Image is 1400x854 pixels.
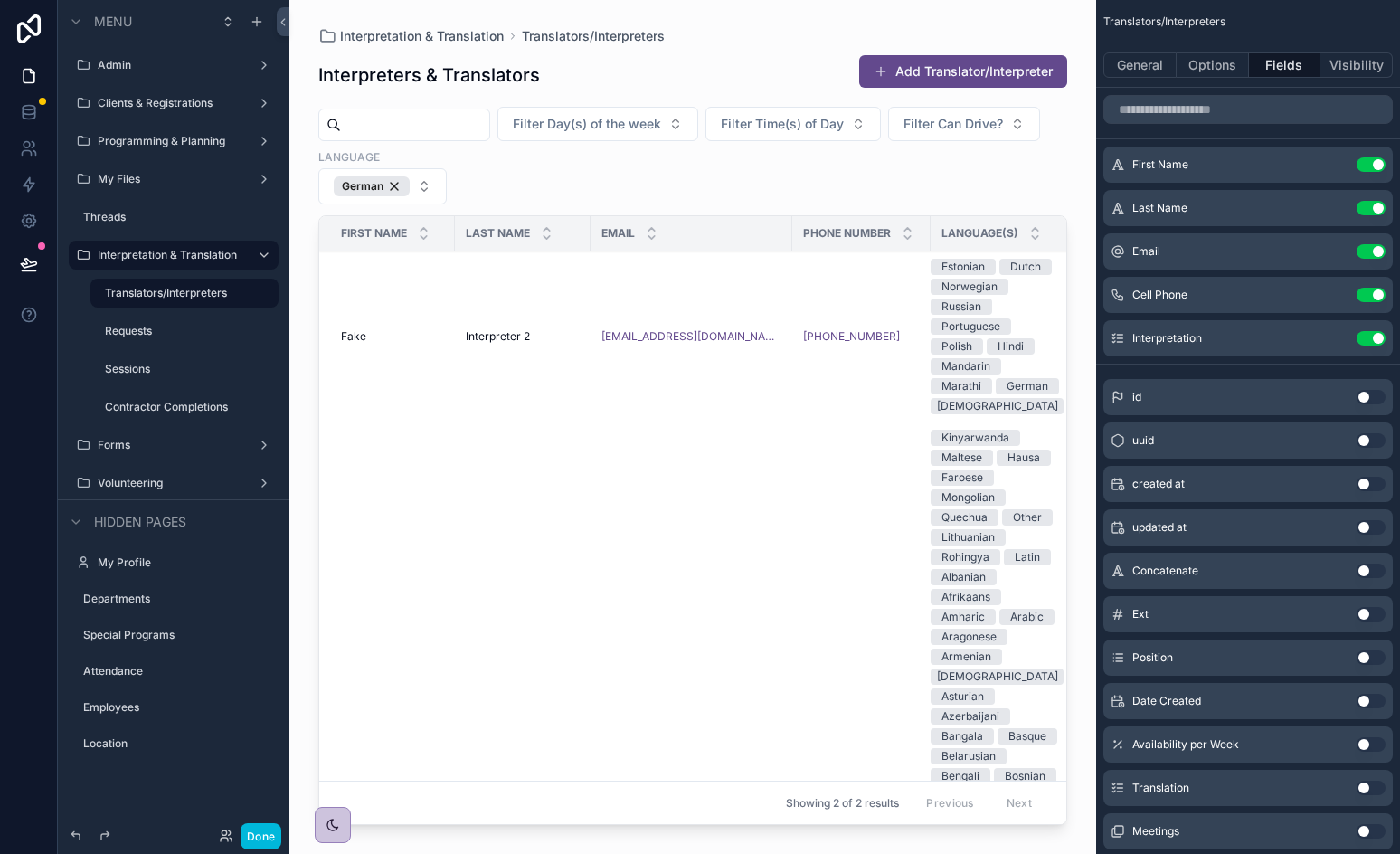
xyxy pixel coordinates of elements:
label: Volunteering [98,476,242,490]
label: Contractor Completions [105,400,268,414]
span: uuid [1132,433,1154,448]
button: Fields [1249,52,1321,78]
span: id [1132,390,1141,404]
span: Cell Phone [1132,288,1187,302]
label: Programming & Planning [98,134,242,148]
label: Location [83,736,268,751]
label: Interpretation & Translation [98,248,242,262]
span: First Name [341,226,407,241]
span: Hidden pages [94,513,186,531]
span: Email [601,226,635,241]
label: Requests [105,324,268,338]
label: Employees [83,700,268,715]
span: Last Name [466,226,530,241]
label: Clients & Registrations [98,96,242,110]
span: First Name [1132,157,1188,172]
button: General [1103,52,1177,78]
span: Ext [1132,607,1149,622]
label: Attendance [83,664,268,678]
label: Admin [98,58,242,72]
label: Translators/Interpreters [105,286,268,300]
span: Meetings [1132,824,1179,839]
button: Done [241,823,281,849]
label: My Files [98,172,242,186]
span: Showing 2 of 2 results [786,796,899,811]
span: Email [1132,244,1160,259]
span: Menu [94,13,132,31]
span: Availability per Week [1132,737,1239,752]
span: Position [1132,650,1173,665]
label: Sessions [105,362,268,376]
span: Last Name [1132,201,1187,215]
span: created at [1132,477,1185,491]
label: Threads [83,210,268,224]
label: Departments [83,592,268,606]
span: Concatenate [1132,564,1198,578]
label: My Profile [98,555,268,570]
label: Special Programs [83,628,268,642]
span: Date Created [1132,694,1201,708]
button: Visibility [1320,52,1393,78]
span: Translators/Interpreters [1103,14,1225,29]
button: Options [1177,52,1249,78]
span: updated at [1132,520,1187,535]
span: Phone Number [803,226,891,241]
span: Language(s) [941,226,1018,241]
span: Translation [1132,781,1189,795]
span: Interpretation [1132,331,1202,346]
label: Forms [98,438,242,452]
